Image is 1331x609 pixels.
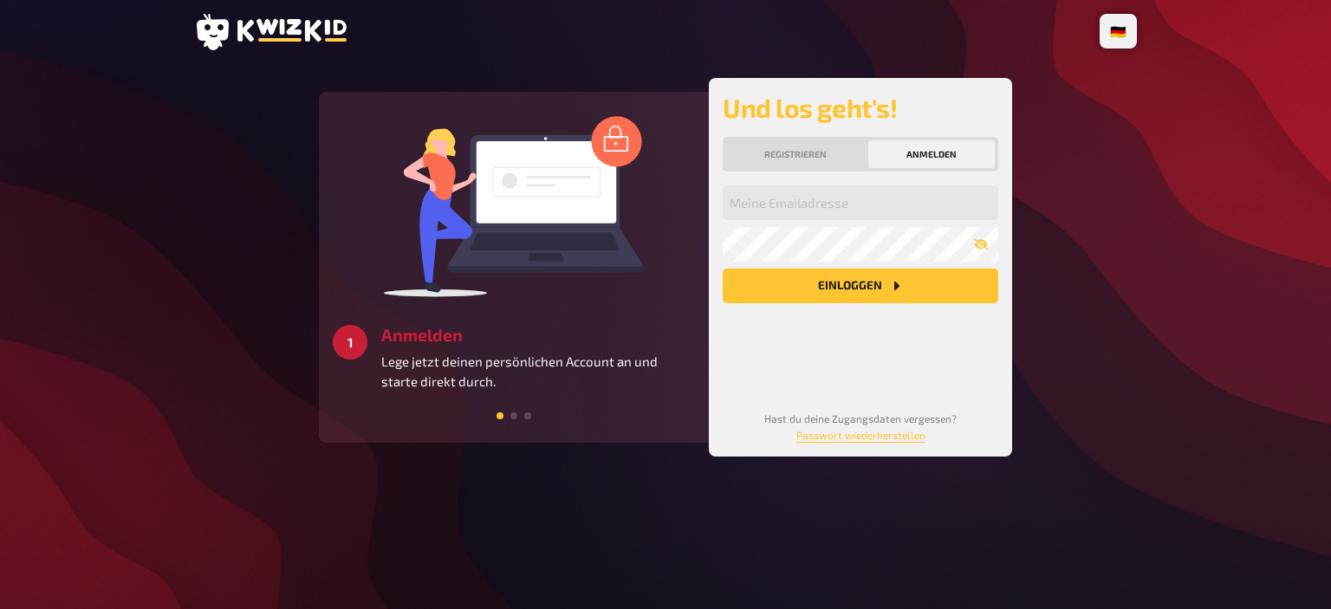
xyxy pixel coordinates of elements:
a: Passwort wiederherstellen [796,429,925,441]
input: Meine Emailadresse [723,185,998,220]
div: 1 [333,325,367,360]
h2: Und los geht's! [723,92,998,123]
button: Einloggen [723,269,998,303]
button: Registrieren [726,140,865,168]
li: 🇩🇪 [1103,17,1133,45]
button: Anmelden [868,140,995,168]
p: Lege jetzt deinen persönlichen Account an und starte direkt durch. [381,352,695,391]
h3: Anmelden [381,325,695,345]
img: log in [384,115,644,297]
small: Hast du deine Zugangsdaten vergessen? [764,412,957,441]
